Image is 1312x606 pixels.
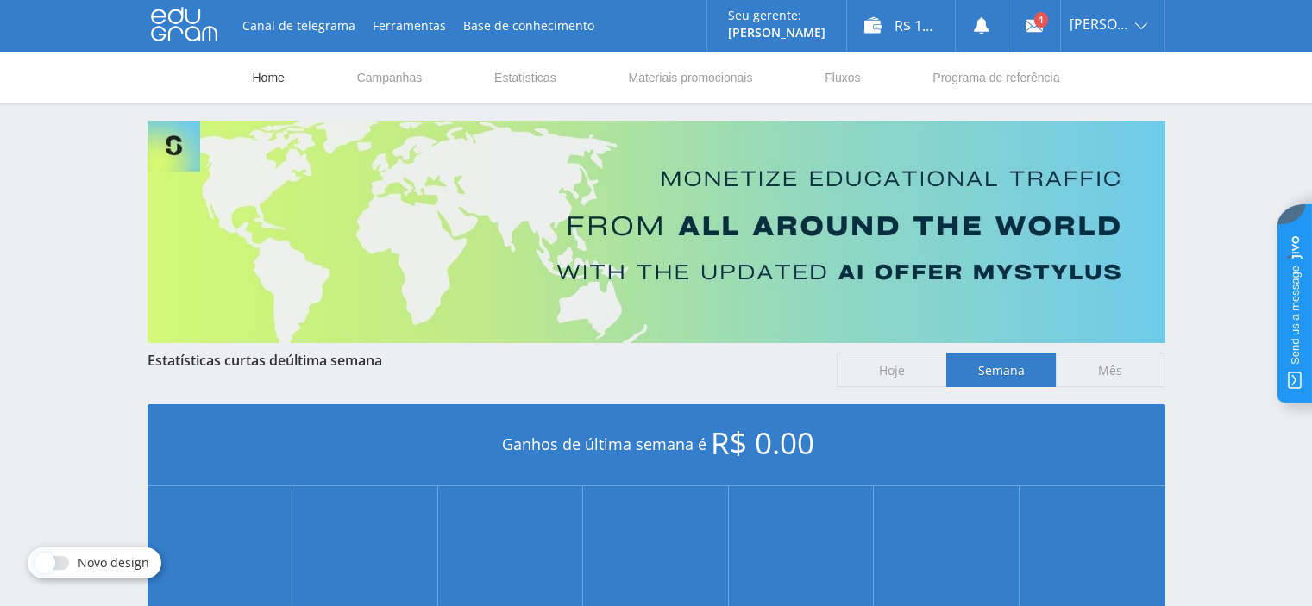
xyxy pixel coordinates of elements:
[355,52,424,103] a: Campanhas
[728,9,825,22] p: Seu gerente:
[286,351,382,370] span: última semana
[823,52,862,103] a: Fluxos
[711,422,814,463] span: R$ 0.00
[78,556,149,570] span: Novo design
[148,404,1165,486] div: Ganhos de última semana é
[1070,17,1130,31] span: [PERSON_NAME]
[946,353,1056,387] span: Semana
[148,121,1165,343] img: Banner
[1056,353,1165,387] span: Mês
[728,26,825,40] p: [PERSON_NAME]
[837,353,946,387] span: Hoje
[148,353,820,368] div: Estatísticas curtas de
[931,52,1061,103] a: Programa de referência
[251,52,286,103] a: Home
[626,52,754,103] a: Materiais promocionais
[493,52,558,103] a: Estatísticas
